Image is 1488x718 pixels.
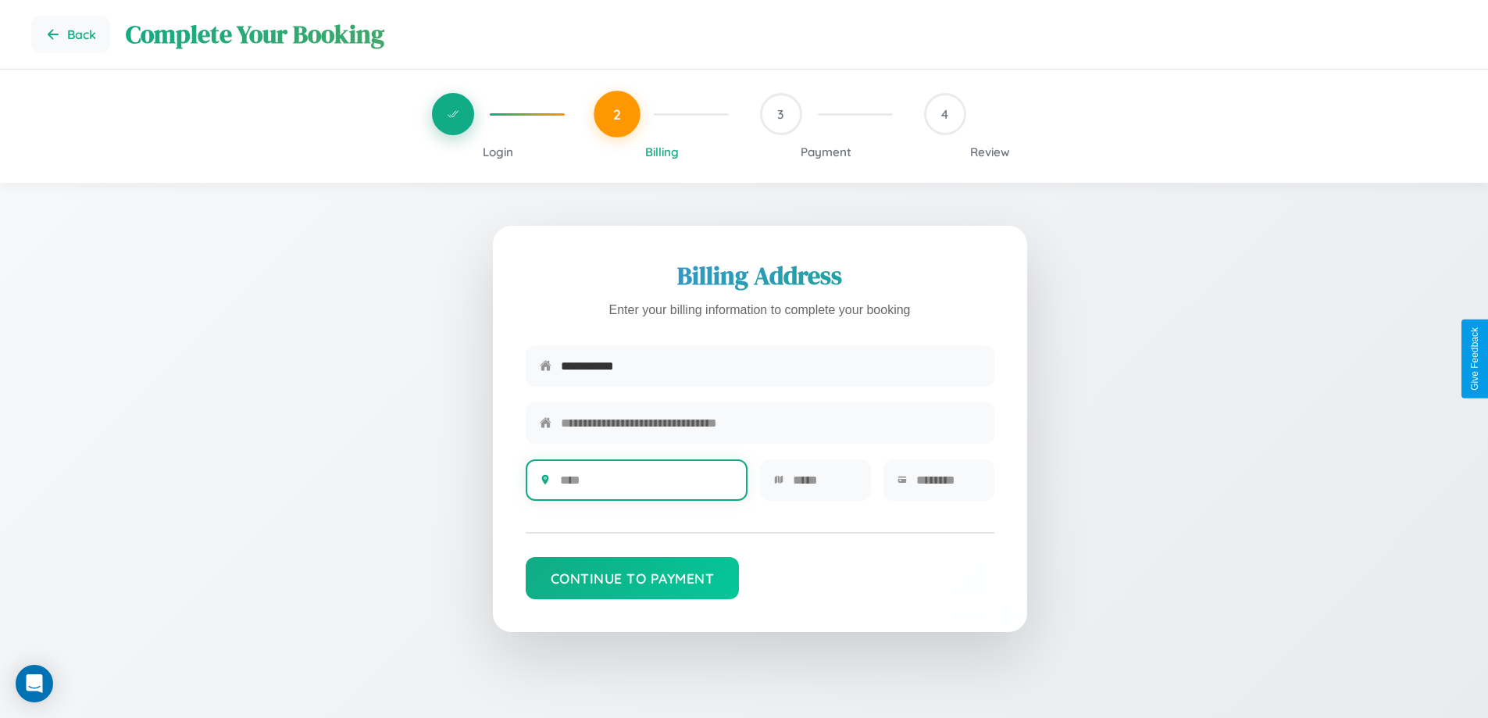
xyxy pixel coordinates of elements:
div: Give Feedback [1469,327,1480,391]
button: Continue to Payment [526,557,740,599]
h2: Billing Address [526,259,994,293]
span: Billing [645,145,679,159]
span: 3 [777,106,784,122]
h1: Complete Your Booking [126,17,1457,52]
span: 2 [613,105,621,123]
div: Open Intercom Messenger [16,665,53,702]
span: Payment [801,145,851,159]
button: Go back [31,16,110,53]
span: Review [970,145,1010,159]
span: Login [483,145,513,159]
span: 4 [941,106,948,122]
p: Enter your billing information to complete your booking [526,299,994,322]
